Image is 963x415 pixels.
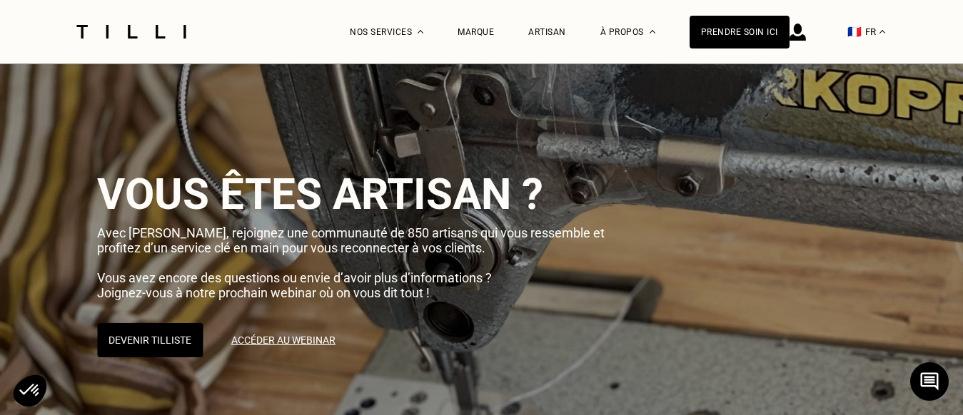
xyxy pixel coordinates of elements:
span: Joignez-vous à notre prochain webinar où on vous dit tout ! [97,285,430,300]
span: Vous avez encore des questions ou envie d’avoir plus d’informations ? [97,270,492,285]
a: Marque [458,27,494,37]
img: Menu déroulant [418,30,423,34]
img: Logo du service de couturière Tilli [71,25,191,39]
button: Devenir Tilliste [97,323,203,357]
span: Vous êtes artisan ? [97,169,543,220]
img: Menu déroulant à propos [650,30,655,34]
span: 🇫🇷 [847,25,862,39]
a: Prendre soin ici [690,16,790,48]
a: Accéder au webinar [220,323,347,357]
span: Avec [PERSON_NAME], rejoignez une communauté de 850 artisans qui vous ressemble et profitez d’un ... [97,225,605,255]
img: menu déroulant [879,30,885,34]
img: icône connexion [790,24,806,41]
a: Artisan [528,27,566,37]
